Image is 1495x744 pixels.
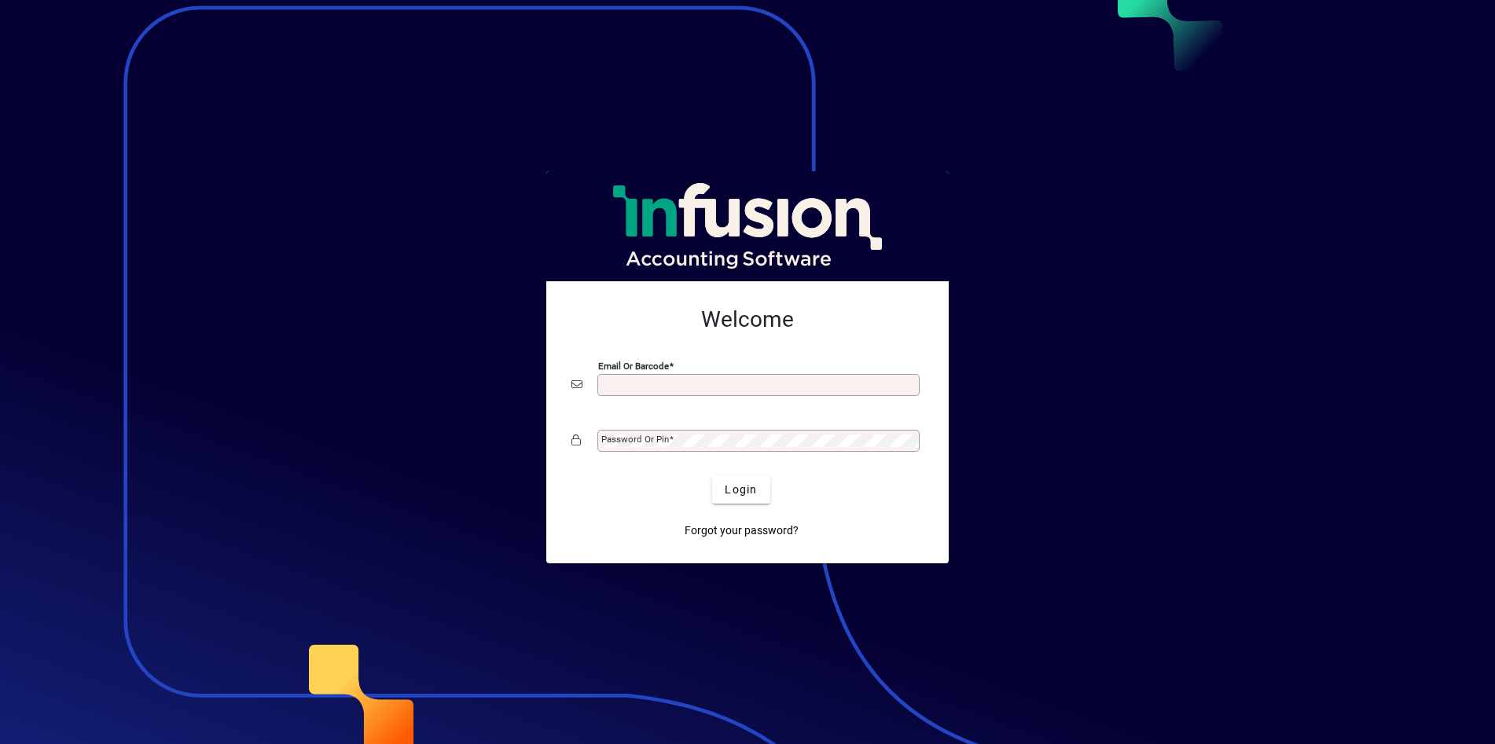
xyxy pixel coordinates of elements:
h2: Welcome [571,306,924,333]
mat-label: Email or Barcode [598,361,669,372]
button: Login [712,475,770,504]
mat-label: Password or Pin [601,434,669,445]
a: Forgot your password? [678,516,805,544]
span: Forgot your password? [685,522,799,539]
span: Login [725,482,757,498]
